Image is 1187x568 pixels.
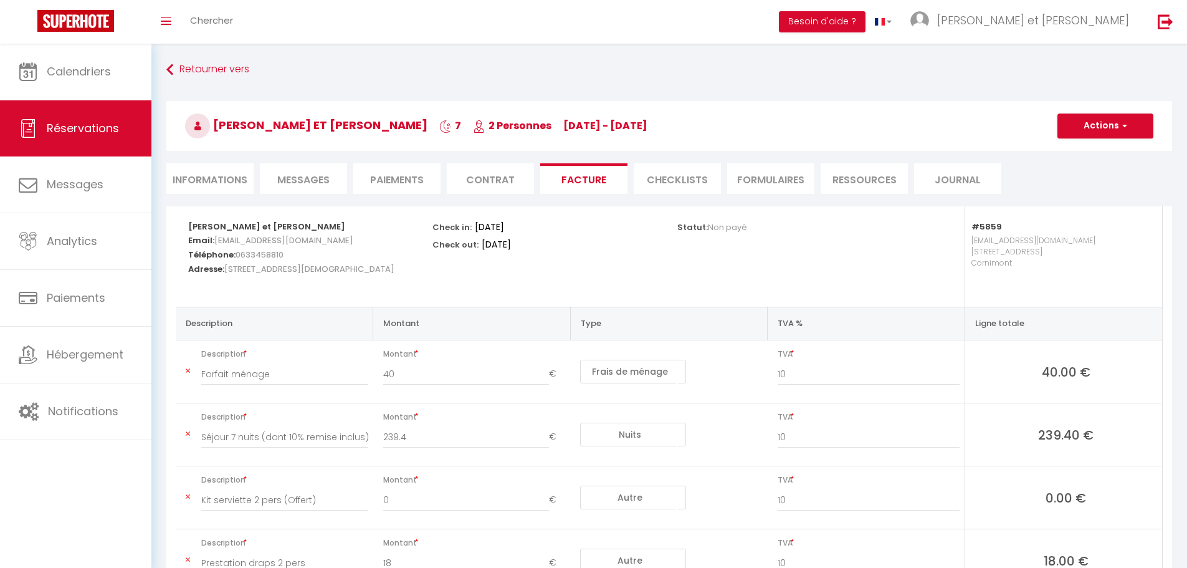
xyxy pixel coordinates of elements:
[47,347,123,362] span: Hébergement
[910,11,929,30] img: ...
[439,118,461,133] span: 7
[48,403,118,419] span: Notifications
[779,11,865,32] button: Besoin d'aide ?
[549,363,565,385] span: €
[975,426,1157,443] span: 239.40 €
[47,290,105,306] span: Paiements
[201,345,368,363] span: Description
[1057,113,1153,138] button: Actions
[778,345,960,363] span: TVA
[549,489,565,511] span: €
[634,163,721,194] li: CHECKLISTS
[937,12,1129,28] span: [PERSON_NAME] et [PERSON_NAME]
[201,471,368,489] span: Description
[914,163,1001,194] li: Journal
[778,471,960,489] span: TVA
[432,236,479,251] p: Check out:
[383,408,566,426] span: Montant
[563,118,647,133] span: [DATE] - [DATE]
[176,307,373,340] th: Description
[166,59,1172,81] a: Retourner vers
[166,163,254,194] li: Informations
[971,232,1150,294] p: [EMAIL_ADDRESS][DOMAIN_NAME] [STREET_ADDRESS] Cornimont
[201,408,368,426] span: Description
[188,221,345,233] strong: [PERSON_NAME] et [PERSON_NAME]
[224,260,394,278] span: [STREET_ADDRESS][DEMOGRAPHIC_DATA]
[47,64,111,79] span: Calendriers
[447,163,534,194] li: Contrat
[971,221,1002,233] strong: #5859
[473,118,551,133] span: 2 Personnes
[432,219,472,233] p: Check in:
[965,307,1162,340] th: Ligne totale
[185,117,427,133] span: [PERSON_NAME] et [PERSON_NAME]
[727,163,814,194] li: FORMULAIRES
[975,489,1157,506] span: 0.00 €
[768,307,965,340] th: TVA %
[214,231,353,249] span: [EMAIL_ADDRESS][DOMAIN_NAME]
[383,534,566,552] span: Montant
[677,219,747,233] p: Statut:
[236,246,284,264] span: 0633458810
[821,163,908,194] li: Ressources
[47,176,103,192] span: Messages
[549,426,565,448] span: €
[188,249,236,261] strong: Téléphone:
[190,14,233,27] span: Chercher
[37,10,114,32] img: Super Booking
[47,233,97,249] span: Analytics
[383,471,566,489] span: Montant
[778,408,960,426] span: TVA
[383,345,566,363] span: Montant
[188,263,224,275] strong: Adresse:
[277,173,330,187] span: Messages
[373,307,571,340] th: Montant
[188,234,214,246] strong: Email:
[47,120,119,136] span: Réservations
[570,307,768,340] th: Type
[778,534,960,552] span: TVA
[1158,14,1173,29] img: logout
[975,363,1157,380] span: 40.00 €
[540,163,627,194] li: Facture
[201,534,368,552] span: Description
[353,163,441,194] li: Paiements
[708,221,747,233] span: Non payé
